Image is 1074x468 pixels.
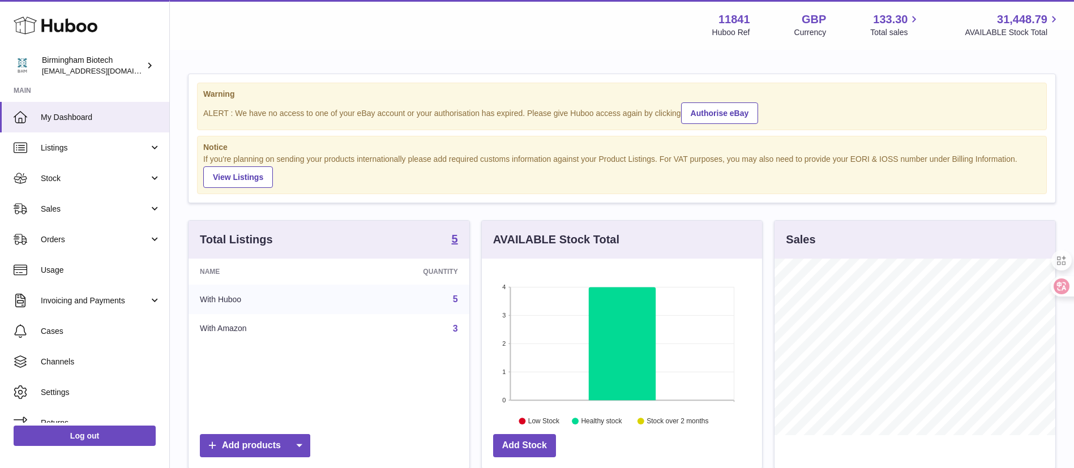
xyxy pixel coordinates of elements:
[200,434,310,457] a: Add products
[493,434,556,457] a: Add Stock
[14,426,156,446] a: Log out
[873,12,908,27] span: 133.30
[41,204,149,214] span: Sales
[41,295,149,306] span: Invoicing and Payments
[41,265,161,276] span: Usage
[965,27,1060,38] span: AVAILABLE Stock Total
[786,232,815,247] h3: Sales
[870,27,921,38] span: Total sales
[200,232,273,247] h3: Total Listings
[453,324,458,333] a: 3
[452,233,458,244] strong: 5
[189,285,342,314] td: With Huboo
[718,12,750,27] strong: 11841
[203,89,1041,100] strong: Warning
[342,259,469,285] th: Quantity
[41,173,149,184] span: Stock
[502,368,506,375] text: 1
[14,57,31,74] img: m.hsu@birminghambiotech.co.uk
[502,340,506,347] text: 2
[502,397,506,403] text: 0
[41,326,161,337] span: Cases
[41,418,161,428] span: Returns
[493,232,619,247] h3: AVAILABLE Stock Total
[502,312,506,319] text: 3
[41,357,161,367] span: Channels
[203,166,273,188] a: View Listings
[41,387,161,398] span: Settings
[870,12,921,38] a: 133.30 Total sales
[802,12,826,27] strong: GBP
[41,112,161,123] span: My Dashboard
[41,143,149,153] span: Listings
[581,418,622,426] text: Healthy stock
[453,294,458,304] a: 5
[528,418,560,426] text: Low Stock
[189,259,342,285] th: Name
[997,12,1047,27] span: 31,448.79
[794,27,827,38] div: Currency
[203,101,1041,124] div: ALERT : We have no access to one of your eBay account or your authorisation has expired. Please g...
[203,142,1041,153] strong: Notice
[965,12,1060,38] a: 31,448.79 AVAILABLE Stock Total
[647,418,708,426] text: Stock over 2 months
[203,154,1041,188] div: If you're planning on sending your products internationally please add required customs informati...
[42,66,166,75] span: [EMAIL_ADDRESS][DOMAIN_NAME]
[712,27,750,38] div: Huboo Ref
[681,102,759,124] a: Authorise eBay
[452,233,458,247] a: 5
[189,314,342,344] td: With Amazon
[502,284,506,290] text: 4
[41,234,149,245] span: Orders
[42,55,144,76] div: Birmingham Biotech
